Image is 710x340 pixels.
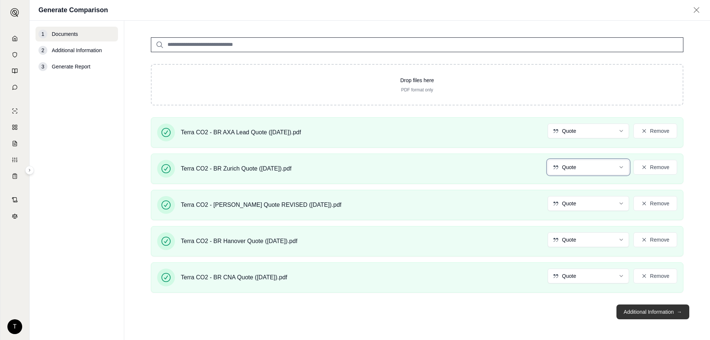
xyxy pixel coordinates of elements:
h1: Generate Comparison [38,5,108,15]
p: Drop files here [163,77,671,84]
a: Chat [5,80,25,95]
p: PDF format only [163,87,671,93]
span: Terra CO2 - BR Hanover Quote ([DATE]).pdf [181,237,297,246]
button: Remove [633,196,677,211]
button: Expand sidebar [7,5,22,20]
span: Terra CO2 - BR CNA Quote ([DATE]).pdf [181,273,287,282]
a: Legal Search Engine [5,209,25,223]
span: Generate Report [52,63,90,70]
span: Additional Information [52,47,102,54]
div: 2 [38,46,47,55]
a: Coverage Table [5,169,25,184]
div: T [7,319,22,334]
a: Policy Comparisons [5,120,25,135]
button: Remove [633,269,677,283]
span: Documents [52,30,78,38]
span: → [677,308,682,316]
button: Remove [633,124,677,138]
span: Terra CO2 - BR AXA Lead Quote ([DATE]).pdf [181,128,301,137]
span: Terra CO2 - [PERSON_NAME] Quote REVISED ([DATE]).pdf [181,201,341,209]
a: Custom Report [5,152,25,167]
button: Additional Information→ [616,304,689,319]
a: Prompt Library [5,64,25,78]
img: Expand sidebar [10,8,19,17]
div: 1 [38,30,47,38]
a: Home [5,31,25,46]
a: Single Policy [5,104,25,118]
span: Terra CO2 - BR Zurich Quote ([DATE]).pdf [181,164,291,173]
a: Contract Analysis [5,192,25,207]
button: Remove [633,232,677,247]
div: 3 [38,62,47,71]
button: Expand sidebar [25,166,34,175]
button: Remove [633,160,677,175]
a: Documents Vault [5,47,25,62]
a: Claim Coverage [5,136,25,151]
